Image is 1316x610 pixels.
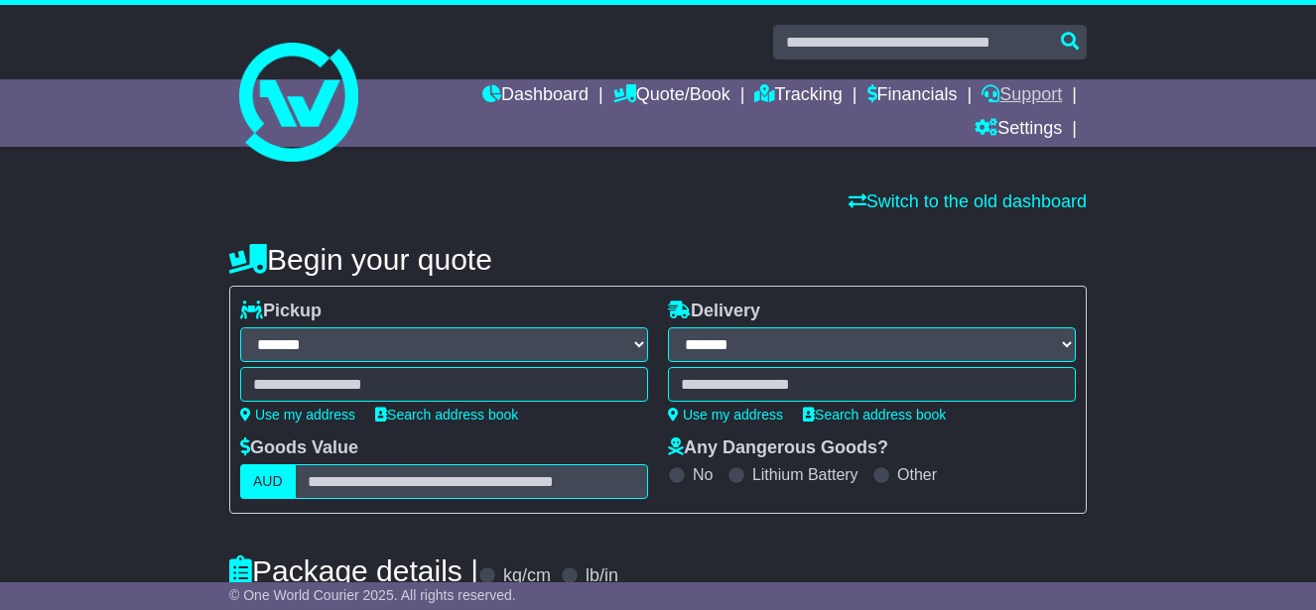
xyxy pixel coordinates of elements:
[586,565,618,587] label: lb/in
[975,113,1062,147] a: Settings
[803,407,946,423] a: Search address book
[503,565,551,587] label: kg/cm
[897,465,937,484] label: Other
[613,79,730,113] a: Quote/Book
[240,407,355,423] a: Use my address
[229,587,516,603] span: © One World Courier 2025. All rights reserved.
[229,243,1087,276] h4: Begin your quote
[229,554,478,587] h4: Package details |
[982,79,1062,113] a: Support
[668,437,888,459] label: Any Dangerous Goods?
[668,407,783,423] a: Use my address
[240,301,322,322] label: Pickup
[240,464,296,499] label: AUD
[375,407,518,423] a: Search address book
[752,465,858,484] label: Lithium Battery
[849,191,1087,211] a: Switch to the old dashboard
[668,301,760,322] label: Delivery
[754,79,842,113] a: Tracking
[693,465,713,484] label: No
[240,437,358,459] label: Goods Value
[482,79,589,113] a: Dashboard
[867,79,958,113] a: Financials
